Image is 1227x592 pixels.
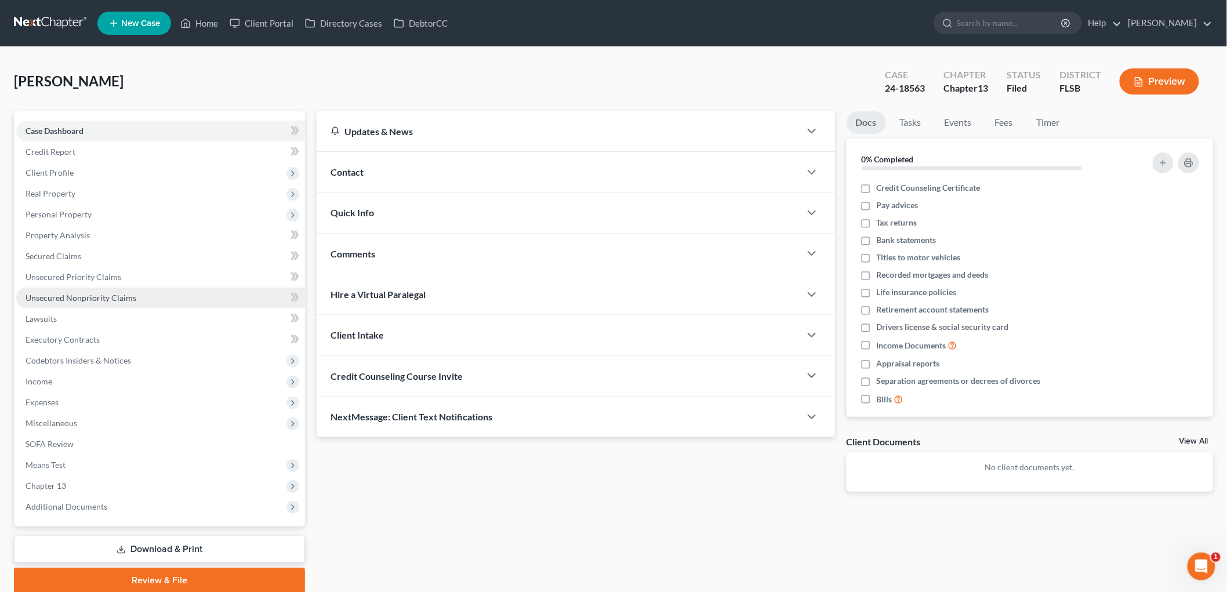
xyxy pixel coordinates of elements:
[891,111,931,134] a: Tasks
[877,199,919,211] span: Pay advices
[877,234,936,246] span: Bank statements
[847,111,886,134] a: Docs
[877,321,1009,333] span: Drivers license & social security card
[877,269,989,281] span: Recorded mortgages and deeds
[26,314,57,324] span: Lawsuits
[26,209,92,219] span: Personal Property
[299,13,388,34] a: Directory Cases
[1179,437,1208,445] a: View All
[14,536,305,563] a: Download & Print
[26,376,52,386] span: Income
[1059,68,1101,82] div: District
[16,141,305,162] a: Credit Report
[26,188,75,198] span: Real Property
[388,13,453,34] a: DebtorCC
[16,308,305,329] a: Lawsuits
[1007,82,1041,95] div: Filed
[26,355,131,365] span: Codebtors Insiders & Notices
[957,12,1063,34] input: Search by name...
[26,418,77,428] span: Miscellaneous
[26,272,121,282] span: Unsecured Priority Claims
[16,434,305,455] a: SOFA Review
[885,68,925,82] div: Case
[885,82,925,95] div: 24-18563
[26,147,75,157] span: Credit Report
[224,13,299,34] a: Client Portal
[877,182,981,194] span: Credit Counseling Certificate
[1211,553,1221,562] span: 1
[26,126,84,136] span: Case Dashboard
[331,371,463,382] span: Credit Counseling Course Invite
[26,397,59,407] span: Expenses
[978,82,988,93] span: 13
[26,335,100,344] span: Executory Contracts
[331,125,786,137] div: Updates & News
[943,82,988,95] div: Chapter
[175,13,224,34] a: Home
[331,207,374,218] span: Quick Info
[331,166,364,177] span: Contact
[16,329,305,350] a: Executory Contracts
[331,329,384,340] span: Client Intake
[14,72,124,89] span: [PERSON_NAME]
[862,154,914,164] strong: 0% Completed
[16,288,305,308] a: Unsecured Nonpriority Claims
[121,19,160,28] span: New Case
[26,502,107,511] span: Additional Documents
[1083,13,1121,34] a: Help
[1120,68,1199,95] button: Preview
[935,111,981,134] a: Events
[877,252,961,263] span: Titles to motor vehicles
[1123,13,1213,34] a: [PERSON_NAME]
[16,267,305,288] a: Unsecured Priority Claims
[856,462,1204,473] p: No client documents yet.
[877,340,946,351] span: Income Documents
[16,121,305,141] a: Case Dashboard
[26,230,90,240] span: Property Analysis
[26,168,74,177] span: Client Profile
[877,394,892,405] span: Bills
[26,293,136,303] span: Unsecured Nonpriority Claims
[1028,111,1069,134] a: Timer
[877,217,917,228] span: Tax returns
[877,304,989,315] span: Retirement account statements
[26,251,81,261] span: Secured Claims
[877,375,1041,387] span: Separation agreements or decrees of divorces
[16,225,305,246] a: Property Analysis
[331,289,426,300] span: Hire a Virtual Paralegal
[1188,553,1215,580] iframe: Intercom live chat
[1007,68,1041,82] div: Status
[847,435,921,448] div: Client Documents
[877,358,940,369] span: Appraisal reports
[943,68,988,82] div: Chapter
[16,246,305,267] a: Secured Claims
[331,248,375,259] span: Comments
[26,460,66,470] span: Means Test
[26,481,66,491] span: Chapter 13
[986,111,1023,134] a: Fees
[331,411,492,422] span: NextMessage: Client Text Notifications
[877,286,957,298] span: Life insurance policies
[1059,82,1101,95] div: FLSB
[26,439,74,449] span: SOFA Review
